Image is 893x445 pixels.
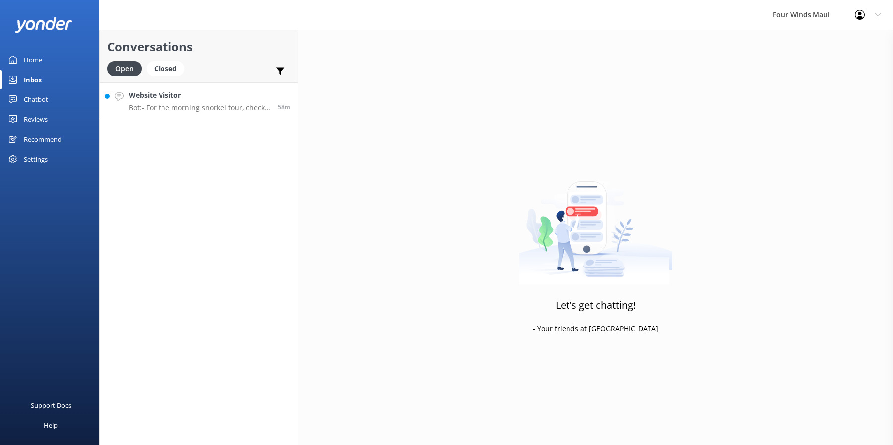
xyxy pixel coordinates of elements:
[31,395,71,415] div: Support Docs
[129,90,270,101] h4: Website Visitor
[278,103,290,111] span: Sep 05 2025 02:19pm (UTC -10:00) Pacific/Honolulu
[24,70,42,89] div: Inbox
[24,129,62,149] div: Recommend
[24,50,42,70] div: Home
[147,63,189,74] a: Closed
[147,61,184,76] div: Closed
[100,82,298,119] a: Website VisitorBot:- For the morning snorkel tour, check-in is at 7:00 am, and the boat departs a...
[519,161,672,285] img: artwork of a man stealing a conversation from at giant smartphone
[107,63,147,74] a: Open
[44,415,58,435] div: Help
[107,37,290,56] h2: Conversations
[533,323,658,334] p: - Your friends at [GEOGRAPHIC_DATA]
[24,89,48,109] div: Chatbot
[24,149,48,169] div: Settings
[129,103,270,112] p: Bot: - For the morning snorkel tour, check-in is at 7:00 am, and the boat departs at 7:30 am. - F...
[24,109,48,129] div: Reviews
[107,61,142,76] div: Open
[556,297,636,313] h3: Let's get chatting!
[15,17,72,33] img: yonder-white-logo.png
